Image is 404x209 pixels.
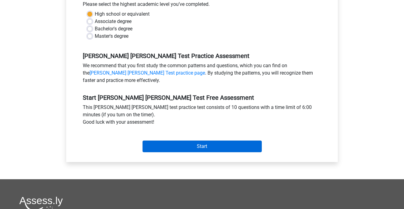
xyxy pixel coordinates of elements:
[83,94,321,101] h5: Start [PERSON_NAME] [PERSON_NAME] Test Free Assessment
[78,104,326,128] div: This [PERSON_NAME] [PERSON_NAME] test practice test consists of 10 questions with a time limit of...
[83,52,321,60] h5: [PERSON_NAME] [PERSON_NAME] Test Practice Assessment
[95,33,128,40] label: Master's degree
[78,62,326,87] div: We recommend that you first study the common patterns and questions, which you can find on the . ...
[95,18,131,25] label: Associate degree
[78,1,326,10] div: Please select the highest academic level you’ve completed.
[95,25,132,33] label: Bachelor's degree
[95,10,150,18] label: High school or equivalent
[90,70,205,76] a: [PERSON_NAME] [PERSON_NAME] Test practice page
[143,141,262,152] input: Start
